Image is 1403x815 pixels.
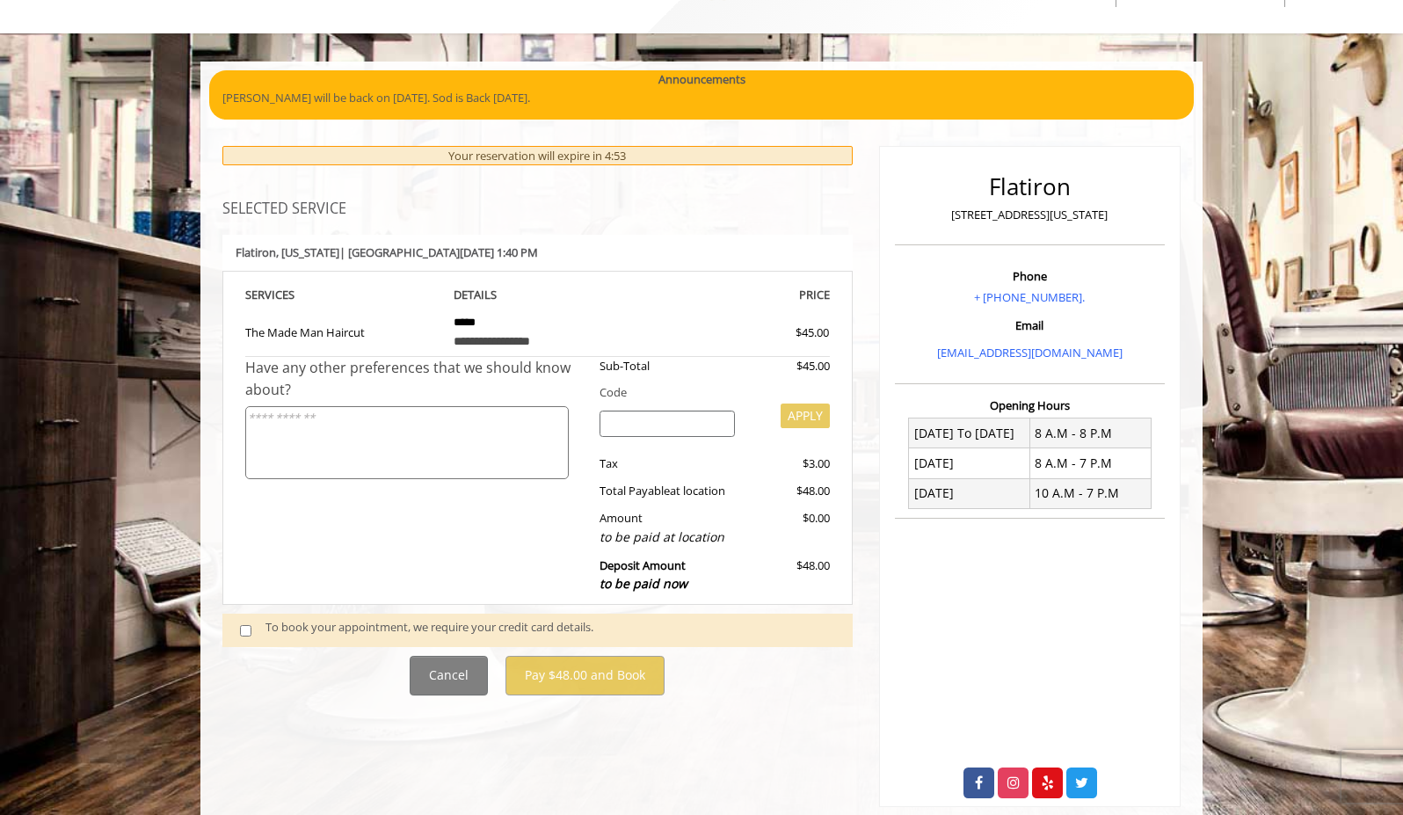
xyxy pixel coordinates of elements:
td: 8 A.M - 7 P.M [1029,448,1151,478]
th: DETAILS [440,285,636,305]
th: PRICE [635,285,830,305]
div: Have any other preferences that we should know about? [245,357,586,402]
div: Tax [586,455,749,473]
div: Sub-Total [586,357,749,375]
div: $45.00 [732,324,829,342]
a: [EMAIL_ADDRESS][DOMAIN_NAME] [937,345,1123,360]
button: Cancel [410,656,488,695]
span: , [US_STATE] [276,244,339,260]
h3: Email [899,319,1160,331]
b: Flatiron | [GEOGRAPHIC_DATA][DATE] 1:40 PM [236,244,538,260]
button: APPLY [781,404,830,428]
div: Total Payable [586,482,749,500]
div: $45.00 [748,357,829,375]
div: to be paid at location [600,528,736,547]
div: To book your appointment, we require your credit card details. [265,618,835,642]
td: The Made Man Haircut [245,305,440,357]
h3: Phone [899,270,1160,282]
td: [DATE] [909,448,1030,478]
p: [STREET_ADDRESS][US_STATE] [899,206,1160,224]
h3: Opening Hours [895,399,1165,411]
td: 8 A.M - 8 P.M [1029,418,1151,448]
div: Code [586,383,830,402]
b: Announcements [658,70,745,89]
div: $3.00 [748,455,829,473]
td: 10 A.M - 7 P.M [1029,478,1151,508]
b: Deposit Amount [600,557,687,593]
h2: Flatiron [899,174,1160,200]
h3: SELECTED SERVICE [222,201,853,217]
button: Pay $48.00 and Book [505,656,665,695]
div: $0.00 [748,509,829,547]
td: [DATE] [909,478,1030,508]
span: at location [670,483,725,498]
div: $48.00 [748,557,829,594]
td: [DATE] To [DATE] [909,418,1030,448]
div: Your reservation will expire in 4:53 [222,146,853,166]
span: to be paid now [600,575,687,592]
span: S [288,287,294,302]
p: [PERSON_NAME] will be back on [DATE]. Sod is Back [DATE]. [222,89,1181,107]
a: + [PHONE_NUMBER]. [974,289,1085,305]
th: SERVICE [245,285,440,305]
div: Amount [586,509,749,547]
div: $48.00 [748,482,829,500]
